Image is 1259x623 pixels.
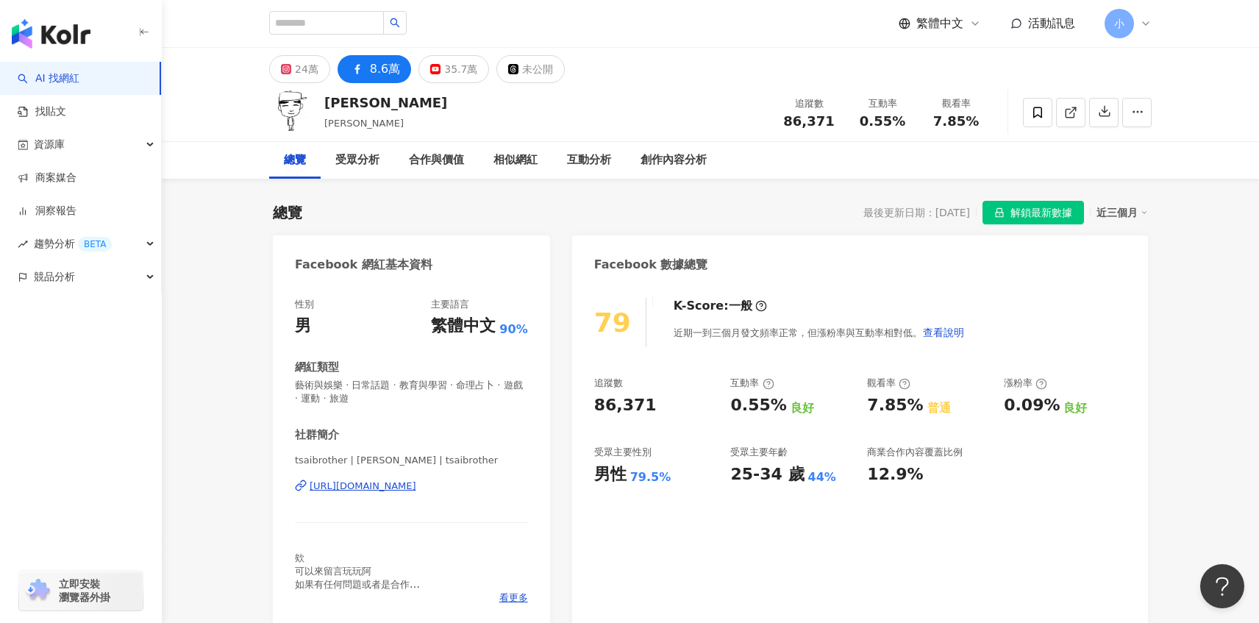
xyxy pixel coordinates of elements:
[431,315,496,338] div: 繁體中文
[34,227,112,260] span: 趨勢分析
[295,427,339,443] div: 社群簡介
[1028,16,1075,30] span: 活動訊息
[34,260,75,293] span: 競品分析
[730,394,786,417] div: 0.55%
[18,71,79,86] a: searchAI 找網紅
[994,207,1005,218] span: lock
[295,480,528,493] a: [URL][DOMAIN_NAME]
[808,469,836,485] div: 44%
[927,400,951,416] div: 普通
[499,321,527,338] span: 90%
[295,298,314,311] div: 性別
[867,463,923,486] div: 12.9%
[324,118,404,129] span: [PERSON_NAME]
[867,394,923,417] div: 7.85%
[418,55,489,83] button: 35.7萬
[641,152,707,169] div: 創作內容分析
[295,360,339,375] div: 網紅類型
[855,96,910,111] div: 互動率
[1004,377,1047,390] div: 漲粉率
[791,400,814,416] div: 良好
[674,298,767,314] div: K-Score :
[18,104,66,119] a: 找貼文
[1010,202,1072,225] span: 解鎖最新數據
[1114,15,1124,32] span: 小
[78,237,112,252] div: BETA
[59,577,110,604] span: 立即安裝 瀏覽器外掛
[594,446,652,459] div: 受眾主要性別
[338,55,411,83] button: 8.6萬
[431,298,469,311] div: 主要語言
[567,152,611,169] div: 互動分析
[982,201,1084,224] button: 解鎖最新數據
[18,239,28,249] span: rise
[730,446,788,459] div: 受眾主要年齡
[34,128,65,161] span: 資源庫
[674,318,965,347] div: 近期一到三個月發文頻率正常，但漲粉率與互動率相對低。
[269,90,313,135] img: KOL Avatar
[18,204,76,218] a: 洞察報告
[594,377,623,390] div: 追蹤數
[335,152,379,169] div: 受眾分析
[295,454,528,467] span: tsaibrother | [PERSON_NAME] | tsaibrother
[594,394,657,417] div: 86,371
[295,59,318,79] div: 24萬
[310,480,416,493] div: [URL][DOMAIN_NAME]
[922,318,965,347] button: 查看說明
[594,257,708,273] div: Facebook 數據總覽
[1004,394,1060,417] div: 0.09%
[18,171,76,185] a: 商案媒合
[24,579,52,602] img: chrome extension
[19,571,143,610] a: chrome extension立即安裝 瀏覽器外掛
[594,307,631,338] div: 79
[295,379,528,405] span: 藝術與娛樂 · 日常話題 · 教育與學習 · 命理占卜 · 遊戲 · 運動 · 旅遊
[499,591,528,605] span: 看更多
[863,207,970,218] div: 最後更新日期：[DATE]
[444,59,477,79] div: 35.7萬
[729,298,752,314] div: 一般
[493,152,538,169] div: 相似網紅
[295,257,432,273] div: Facebook 網紅基本資料
[295,315,311,338] div: 男
[1096,203,1148,222] div: 近三個月
[269,55,330,83] button: 24萬
[933,114,979,129] span: 7.85%
[928,96,984,111] div: 觀看率
[867,377,910,390] div: 觀看率
[630,469,671,485] div: 79.5%
[12,19,90,49] img: logo
[284,152,306,169] div: 總覽
[496,55,565,83] button: 未公開
[1200,564,1244,608] iframe: Help Scout Beacon - Open
[730,377,774,390] div: 互動率
[370,59,400,79] div: 8.6萬
[390,18,400,28] span: search
[781,96,837,111] div: 追蹤數
[409,152,464,169] div: 合作與價值
[594,463,627,486] div: 男性
[916,15,963,32] span: 繁體中文
[324,93,447,112] div: [PERSON_NAME]
[860,114,905,129] span: 0.55%
[783,113,834,129] span: 86,371
[273,202,302,223] div: 總覽
[923,327,964,338] span: 查看說明
[1063,400,1087,416] div: 良好
[867,446,963,459] div: 商業合作內容覆蓋比例
[522,59,553,79] div: 未公開
[730,463,804,486] div: 25-34 歲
